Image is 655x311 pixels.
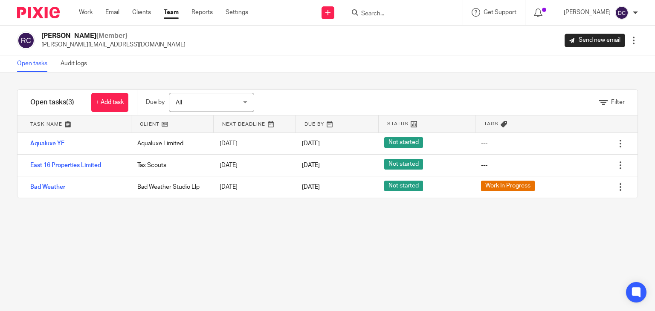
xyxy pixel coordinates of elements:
[615,6,629,20] img: svg%3E
[211,135,293,152] div: [DATE]
[132,8,151,17] a: Clients
[41,40,185,49] p: [PERSON_NAME][EMAIL_ADDRESS][DOMAIN_NAME]
[129,157,211,174] div: Tax Scouts
[384,137,423,148] span: Not started
[211,157,293,174] div: [DATE]
[611,99,625,105] span: Filter
[191,8,213,17] a: Reports
[79,8,93,17] a: Work
[30,162,101,168] a: East 16 Properties Limited
[30,98,74,107] h1: Open tasks
[226,8,248,17] a: Settings
[481,139,487,148] div: ---
[176,100,182,106] span: All
[211,179,293,196] div: [DATE]
[17,7,60,18] img: Pixie
[96,32,128,39] span: (Member)
[484,120,498,127] span: Tags
[302,184,320,190] span: [DATE]
[564,8,611,17] p: [PERSON_NAME]
[30,141,64,147] a: Aqualuxe YE
[105,8,119,17] a: Email
[17,55,54,72] a: Open tasks
[30,184,65,190] a: Bad Weather
[481,161,487,170] div: ---
[91,93,128,112] a: + Add task
[129,179,211,196] div: Bad Weather Studio Llp
[302,162,320,168] span: [DATE]
[360,10,437,18] input: Search
[481,181,535,191] span: Work In Progress
[384,181,423,191] span: Not started
[387,120,409,127] span: Status
[66,99,74,106] span: (3)
[384,159,423,170] span: Not started
[484,9,516,15] span: Get Support
[164,8,179,17] a: Team
[129,135,211,152] div: Aqualuxe Limited
[146,98,165,107] p: Due by
[61,55,93,72] a: Audit logs
[41,32,185,40] h2: [PERSON_NAME]
[17,32,35,49] img: svg%3E
[302,141,320,147] span: [DATE]
[565,34,625,47] a: Send new email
